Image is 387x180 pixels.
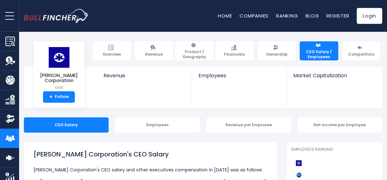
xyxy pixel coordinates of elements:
[206,117,291,133] div: Revenue per Employee
[218,12,232,19] a: Home
[276,12,298,19] a: Ranking
[305,12,319,19] a: Blog
[342,41,380,60] a: Competitors
[115,117,200,133] div: Employees
[5,114,15,124] img: Ownership
[293,73,375,79] span: Market Capitalization
[93,41,131,60] a: Overview
[178,49,211,59] span: Product / Geography
[198,73,280,79] span: Employees
[258,41,296,60] a: Ownership
[215,41,254,60] a: Financials
[43,91,75,103] a: +Follow
[145,52,163,57] span: Revenue
[297,117,382,133] div: Net Income per Employee
[266,52,288,57] span: Ownership
[300,41,338,60] a: CEO Salary / Employees
[49,94,53,100] strong: +
[295,159,303,167] img: Kimberly-Clark Corporation competitors logo
[357,8,382,24] a: Login
[33,166,268,174] p: [PERSON_NAME] Corporation's CEO salary and other executives compensation in [DATE] was as follows:
[192,67,286,89] a: Employees
[39,85,79,91] small: KMB
[39,73,79,83] span: [PERSON_NAME] Corporation
[291,147,377,152] p: Employees Ranking
[175,41,213,60] a: Product / Geography
[38,46,80,91] a: [PERSON_NAME] Corporation KMB
[103,52,121,57] span: Overview
[303,49,335,59] span: CEO Salary / Employees
[240,12,269,19] a: Companies
[97,67,192,89] a: Revenue
[33,149,268,159] h1: [PERSON_NAME] Corporation's CEO Salary
[326,12,349,19] a: Register
[287,67,382,89] a: Market Capitalization
[24,9,89,23] img: bullfincher logo
[24,117,109,133] div: CEO Salary
[348,52,374,57] span: Competitors
[224,52,245,57] span: Financials
[104,73,186,79] span: Revenue
[135,41,173,60] a: Revenue
[24,9,89,23] a: Go to homepage
[295,171,303,179] img: Procter & Gamble Company competitors logo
